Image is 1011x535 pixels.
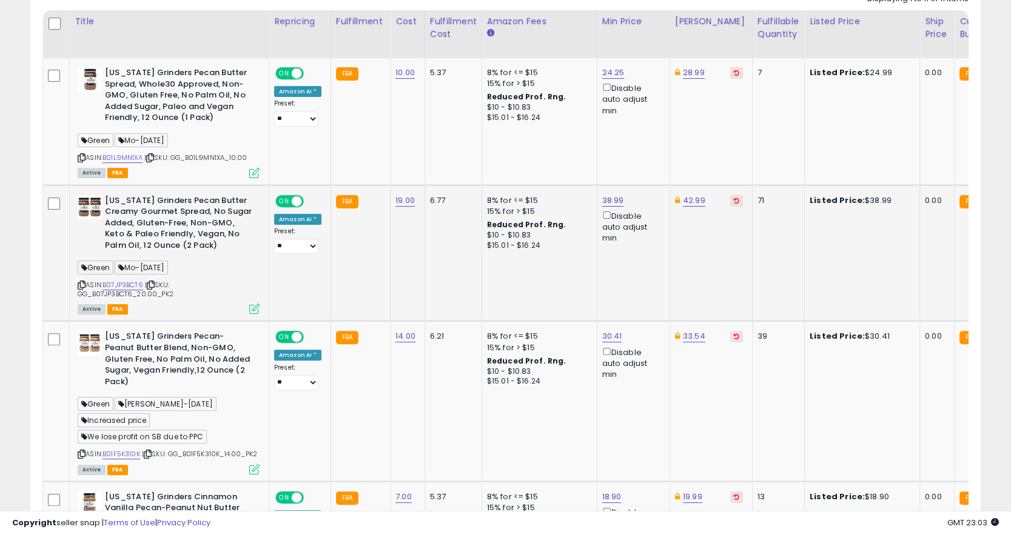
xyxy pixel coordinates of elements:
a: B01L9MN1XA [102,153,143,163]
div: seller snap | | [12,517,210,529]
div: Cost [395,15,420,28]
b: Listed Price: [810,67,865,78]
b: Listed Price: [810,330,865,342]
a: 14.00 [395,330,415,342]
a: 33.54 [683,330,705,342]
a: B07JP3BCT6 [102,280,143,290]
small: FBA [959,67,982,81]
a: 28.99 [683,67,705,79]
span: All listings currently available for purchase on Amazon [78,465,106,475]
div: $18.90 [810,491,910,502]
div: Fulfillment Cost [430,15,477,41]
div: Preset: [274,227,321,254]
div: 8% for <= $15 [487,67,588,78]
a: 10.00 [395,67,415,79]
div: 0.00 [925,491,945,502]
div: 8% for <= $15 [487,491,588,502]
div: 15% for > $15 [487,206,588,217]
div: Preset: [274,99,321,127]
div: Disable auto adjust min [602,345,660,380]
span: OFF [302,196,321,206]
div: 5.37 [430,491,472,502]
b: Reduced Prof. Rng. [487,219,566,230]
a: 19.00 [395,194,415,207]
b: Listed Price: [810,194,865,206]
span: FBA [107,465,128,475]
div: $24.99 [810,67,910,78]
small: FBA [336,67,358,81]
span: OFF [302,492,321,502]
b: Listed Price: [810,491,865,502]
div: 8% for <= $15 [487,331,588,342]
div: ASIN: [78,67,260,176]
div: ASIN: [78,195,260,313]
a: 18.90 [602,491,622,503]
span: OFF [302,68,321,79]
a: 19.99 [683,491,702,503]
span: | SKU: GG_B07JP3BCT6_20.00_PK2 [78,280,173,298]
span: FBA [107,168,128,178]
span: Green [78,397,113,411]
div: 15% for > $15 [487,342,588,353]
div: Listed Price [810,15,915,28]
span: We lose profit on SB due to PPC [78,430,207,444]
small: FBA [959,491,982,505]
span: Green [78,133,113,147]
img: 41RQvjnkOQL._SL40_.jpg [78,491,102,516]
small: FBA [336,195,358,208]
div: Repricing [274,15,326,28]
span: Mo-[DATE] [115,133,169,147]
span: 2025-10-14 23:03 GMT [947,517,999,528]
div: $15.01 - $16.24 [487,241,588,251]
small: FBA [959,195,982,208]
div: $38.99 [810,195,910,206]
div: $10 - $10.83 [487,367,588,377]
div: 0.00 [925,195,945,206]
img: 41EritysdqL._SL40_.jpg [78,67,102,91]
span: FBA [107,304,128,314]
span: ON [277,196,292,206]
img: 513oqnrvVrL._SL40_.jpg [78,331,102,355]
div: Amazon Fees [487,15,592,28]
a: 30.41 [602,330,622,342]
div: Amazon AI * [274,350,321,361]
span: [PERSON_NAME]-[DATE] [115,397,217,411]
small: FBA [336,491,358,505]
div: $15.01 - $16.24 [487,376,588,387]
small: FBA [959,331,982,344]
span: Increased price [78,413,150,427]
span: ON [277,68,292,79]
div: Min Price [602,15,665,28]
div: 0.00 [925,67,945,78]
strong: Copyright [12,517,56,528]
small: Amazon Fees. [487,28,494,39]
div: 13 [757,491,795,502]
i: Click to copy [78,155,86,161]
div: $10 - $10.83 [487,230,588,241]
span: All listings currently available for purchase on Amazon [78,304,106,314]
b: [US_STATE] Grinders Pecan Butter Spread, Whole30 Approved, Non-GMO, Gluten Free, No Palm Oil, No ... [105,67,252,127]
div: 7 [757,67,795,78]
span: | SKU: GG_B01F5K310K_14.00_PK2 [142,449,257,459]
a: B01F5K310K [102,449,140,459]
a: 38.99 [602,194,624,207]
b: [US_STATE] Grinders Pecan Butter Creamy Gourmet Spread, No Sugar Added, Gluten-Free, Non-GMO, Ket... [105,195,252,254]
div: Ship Price [925,15,949,41]
div: Preset: [274,364,321,391]
div: 39 [757,331,795,342]
div: 6.21 [430,331,472,342]
b: Reduced Prof. Rng. [487,356,566,366]
div: $15.01 - $16.24 [487,113,588,123]
div: 15% for > $15 [487,78,588,89]
span: OFF [302,332,321,342]
span: | SKU: GG_B01L9MN1XA_10.00 [144,153,247,162]
a: Terms of Use [104,517,155,528]
div: ASIN: [78,331,260,473]
a: 24.25 [602,67,625,79]
a: Privacy Policy [157,517,210,528]
i: Click to copy [146,155,154,161]
span: ON [277,332,292,342]
div: 8% for <= $15 [487,195,588,206]
div: $10 - $10.83 [487,102,588,113]
div: Fulfillment [336,15,385,28]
